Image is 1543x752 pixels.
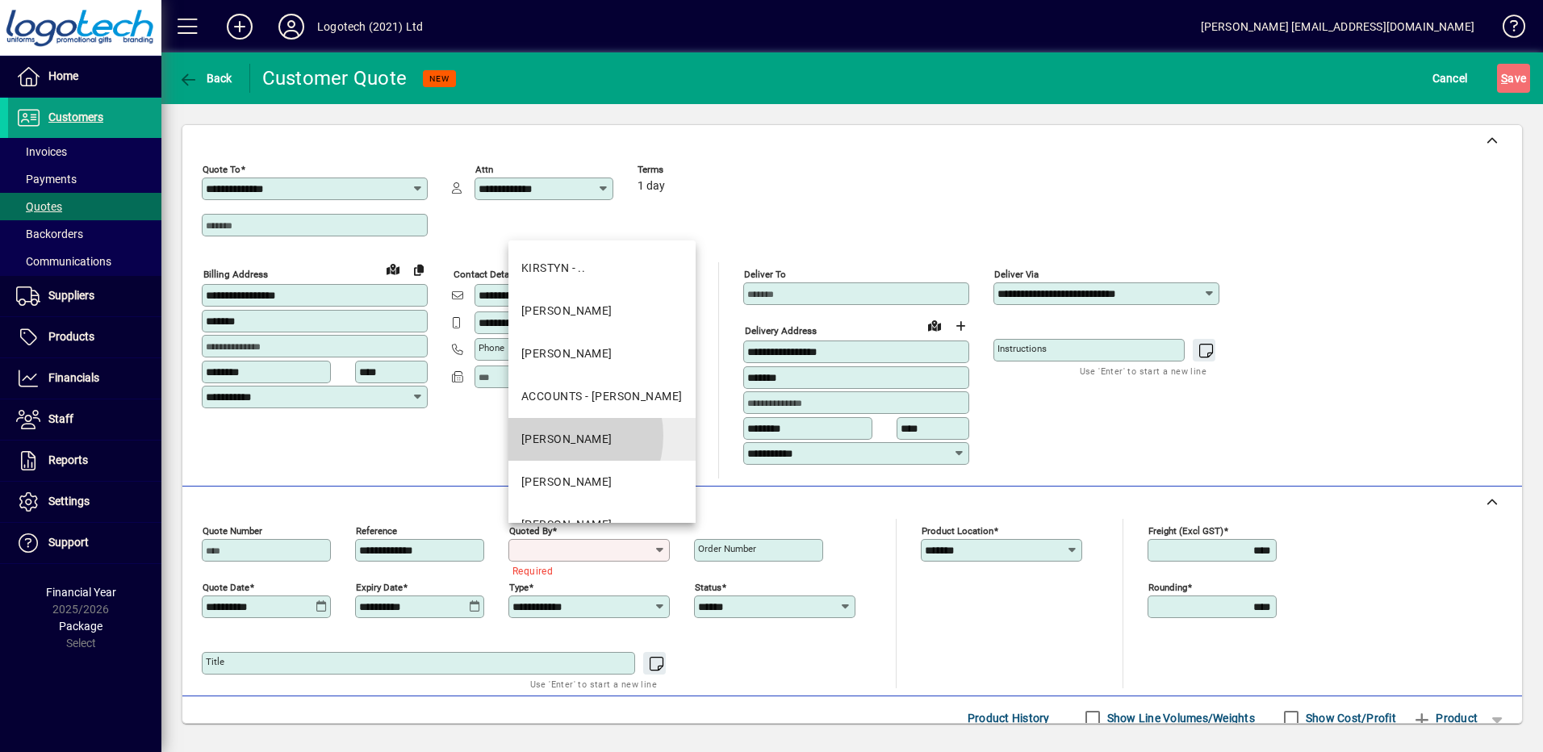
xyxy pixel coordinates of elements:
mat-option: ACCOUNTS - Julia [508,375,696,418]
span: Customers [48,111,103,123]
button: Profile [266,12,317,41]
button: Back [174,64,236,93]
a: Suppliers [8,276,161,316]
span: Support [48,536,89,549]
a: Financials [8,358,161,399]
mat-hint: Use 'Enter' to start a new line [1080,361,1206,380]
div: [PERSON_NAME] [521,345,613,362]
mat-label: Quoted by [509,524,552,536]
a: Knowledge Base [1491,3,1523,56]
span: Financials [48,371,99,384]
div: ACCOUNTS - [PERSON_NAME] [521,388,683,405]
span: Package [59,620,102,633]
div: KIRSTYN - .. [521,260,585,277]
mat-label: Deliver To [744,269,786,280]
a: View on map [922,312,947,338]
a: Quotes [8,193,161,220]
span: Financial Year [46,586,116,599]
span: Reports [48,453,88,466]
mat-label: Product location [922,524,993,536]
mat-label: Instructions [997,343,1047,354]
mat-option: ANGELIQUE - Angelique [508,290,696,332]
button: Choose address [947,313,973,339]
mat-label: Quote date [203,581,249,592]
span: Staff [48,412,73,425]
mat-error: Required [512,562,657,579]
mat-label: Type [509,581,529,592]
div: Customer Quote [262,65,408,91]
span: Product [1412,705,1478,731]
span: Product History [968,705,1050,731]
mat-option: KIRSTYN - .. [508,247,696,290]
span: Suppliers [48,289,94,302]
span: Home [48,69,78,82]
a: View on map [380,256,406,282]
mat-option: STEWART - Stewart [508,503,696,546]
a: Payments [8,165,161,193]
mat-label: Quote number [203,524,262,536]
label: Show Cost/Profit [1303,710,1396,726]
span: Communications [16,255,111,268]
mat-label: Phone [479,342,504,353]
span: Back [178,72,232,85]
mat-option: SHERRYL - Sherryl [508,461,696,503]
mat-option: KIM - Kim [508,418,696,461]
mat-option: ELIZABETH - Elizabeth [508,332,696,375]
mat-label: Title [206,656,224,667]
a: Staff [8,399,161,440]
mat-label: Freight (excl GST) [1148,524,1223,536]
span: ave [1501,65,1526,91]
div: [PERSON_NAME] [521,516,613,533]
mat-label: Order number [698,543,756,554]
mat-label: Expiry date [356,581,403,592]
a: Backorders [8,220,161,248]
div: [PERSON_NAME] [521,303,613,320]
button: Product History [961,704,1056,733]
div: [PERSON_NAME] [521,474,613,491]
mat-label: Deliver via [994,269,1039,280]
app-page-header-button: Back [161,64,250,93]
mat-label: Status [695,581,721,592]
mat-label: Rounding [1148,581,1187,592]
mat-label: Attn [475,164,493,175]
a: Reports [8,441,161,481]
div: Logotech (2021) Ltd [317,14,423,40]
span: Terms [638,165,734,175]
span: Payments [16,173,77,186]
span: Backorders [16,228,83,240]
div: [PERSON_NAME] [EMAIL_ADDRESS][DOMAIN_NAME] [1201,14,1474,40]
span: Quotes [16,200,62,213]
div: [PERSON_NAME] [521,431,613,448]
span: S [1501,72,1507,85]
a: Home [8,56,161,97]
button: Product [1404,704,1486,733]
mat-label: Quote To [203,164,240,175]
span: Invoices [16,145,67,158]
a: Settings [8,482,161,522]
mat-label: Reference [356,524,397,536]
a: Invoices [8,138,161,165]
span: 1 day [638,180,665,193]
button: Copy to Delivery address [406,257,432,282]
a: Products [8,317,161,357]
span: NEW [429,73,450,84]
label: Show Line Volumes/Weights [1104,710,1255,726]
span: Cancel [1432,65,1468,91]
span: Settings [48,495,90,508]
span: Products [48,330,94,343]
button: Add [214,12,266,41]
mat-hint: Use 'Enter' to start a new line [530,675,657,693]
a: Communications [8,248,161,275]
a: Support [8,523,161,563]
button: Save [1497,64,1530,93]
button: Cancel [1428,64,1472,93]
